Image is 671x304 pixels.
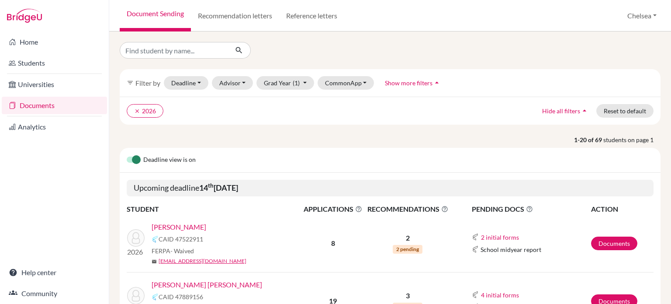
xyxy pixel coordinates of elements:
img: Common App logo [472,234,479,241]
i: arrow_drop_up [432,78,441,87]
th: STUDENT [127,203,301,215]
button: Advisor [212,76,253,90]
button: Deadline [164,76,208,90]
img: Byrkjeland, Mikael [127,229,145,247]
img: Common App logo [152,236,159,243]
span: CAID 47889156 [159,292,203,301]
span: APPLICATIONS [302,204,364,214]
a: Community [2,285,107,302]
a: Help center [2,264,107,281]
span: RECOMMENDATIONS [365,204,450,214]
a: Documents [2,97,107,114]
span: 2 pending [393,245,422,254]
a: Students [2,54,107,72]
span: - Waived [170,247,194,255]
a: Analytics [2,118,107,136]
span: Filter by [135,79,160,87]
i: filter_list [127,79,134,86]
span: FERPA [152,246,194,255]
img: Bridge-U [7,9,42,23]
button: Chelsea [623,7,661,24]
p: 2026 [127,247,145,257]
input: Find student by name... [120,42,228,59]
span: (1) [293,79,300,87]
th: ACTION [591,203,654,215]
p: 3 [365,290,450,301]
h5: Upcoming deadline [127,180,654,196]
span: School midyear report [481,245,541,254]
span: PENDING DOCS [472,204,590,214]
a: [EMAIL_ADDRESS][DOMAIN_NAME] [159,257,246,265]
button: Hide all filtersarrow_drop_up [535,104,596,118]
button: 4 initial forms [481,290,519,300]
img: Common App logo [472,291,479,298]
img: Common App logo [152,294,159,301]
strong: 1-20 of 69 [574,135,603,144]
button: Grad Year(1) [256,76,314,90]
i: arrow_drop_up [580,106,589,115]
button: 2 initial forms [481,232,519,242]
p: 2 [365,233,450,243]
button: Show more filtersarrow_drop_up [377,76,449,90]
a: [PERSON_NAME] [152,222,206,232]
button: CommonApp [318,76,374,90]
span: Deadline view is on [143,155,196,165]
i: clear [134,108,140,114]
a: Home [2,33,107,51]
span: CAID 47522911 [159,234,203,244]
span: students on page 1 [603,135,661,144]
span: mail [152,259,157,264]
button: clear2026 [127,104,163,118]
a: Documents [591,237,637,250]
a: Universities [2,76,107,93]
b: 14 [DATE] [199,183,238,192]
sup: th [208,182,214,189]
a: [PERSON_NAME] [PERSON_NAME] [152,280,262,290]
img: Common App logo [472,246,479,253]
button: Reset to default [596,104,654,118]
b: 8 [331,239,335,247]
span: Hide all filters [542,107,580,115]
span: Show more filters [385,79,432,87]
